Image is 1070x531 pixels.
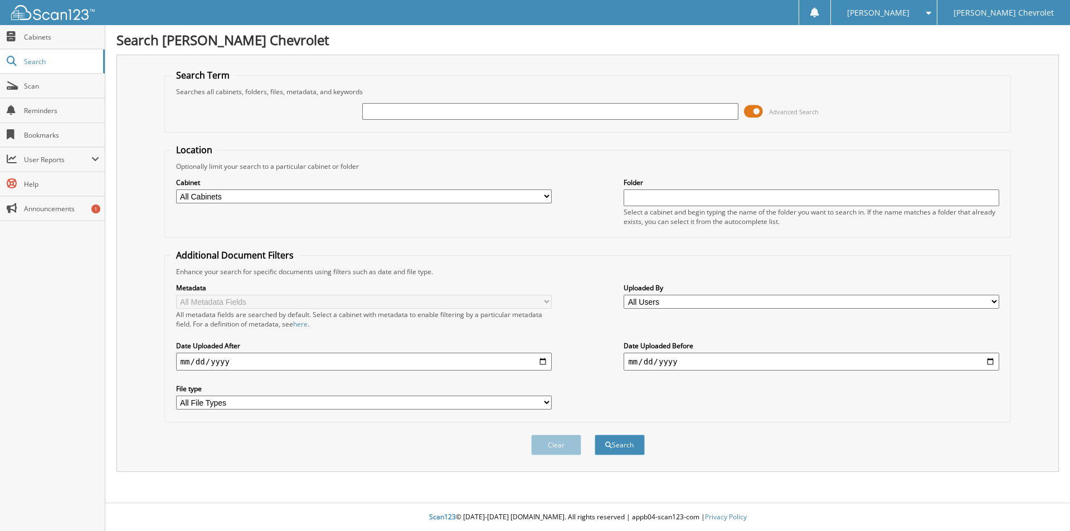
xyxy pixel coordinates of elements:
[769,108,819,116] span: Advanced Search
[847,9,909,16] span: [PERSON_NAME]
[171,69,235,81] legend: Search Term
[176,341,552,350] label: Date Uploaded After
[91,204,100,213] div: 1
[24,81,99,91] span: Scan
[24,57,98,66] span: Search
[531,435,581,455] button: Clear
[176,283,552,293] label: Metadata
[171,87,1005,96] div: Searches all cabinets, folders, files, metadata, and keywords
[624,353,999,371] input: end
[171,162,1005,171] div: Optionally limit your search to a particular cabinet or folder
[954,9,1054,16] span: [PERSON_NAME] Chevrolet
[11,5,95,20] img: scan123-logo-white.svg
[595,435,645,455] button: Search
[429,512,456,522] span: Scan123
[176,384,552,393] label: File type
[171,267,1005,276] div: Enhance your search for specific documents using filters such as date and file type.
[176,353,552,371] input: start
[24,179,99,189] span: Help
[176,178,552,187] label: Cabinet
[24,204,99,213] span: Announcements
[624,341,999,350] label: Date Uploaded Before
[293,319,308,329] a: here
[705,512,747,522] a: Privacy Policy
[116,31,1059,49] h1: Search [PERSON_NAME] Chevrolet
[24,155,91,164] span: User Reports
[624,178,999,187] label: Folder
[105,504,1070,531] div: © [DATE]-[DATE] [DOMAIN_NAME]. All rights reserved | appb04-scan123-com |
[24,130,99,140] span: Bookmarks
[624,207,999,226] div: Select a cabinet and begin typing the name of the folder you want to search in. If the name match...
[171,249,299,261] legend: Additional Document Filters
[24,106,99,115] span: Reminders
[171,144,218,156] legend: Location
[24,32,99,42] span: Cabinets
[624,283,999,293] label: Uploaded By
[176,310,552,329] div: All metadata fields are searched by default. Select a cabinet with metadata to enable filtering b...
